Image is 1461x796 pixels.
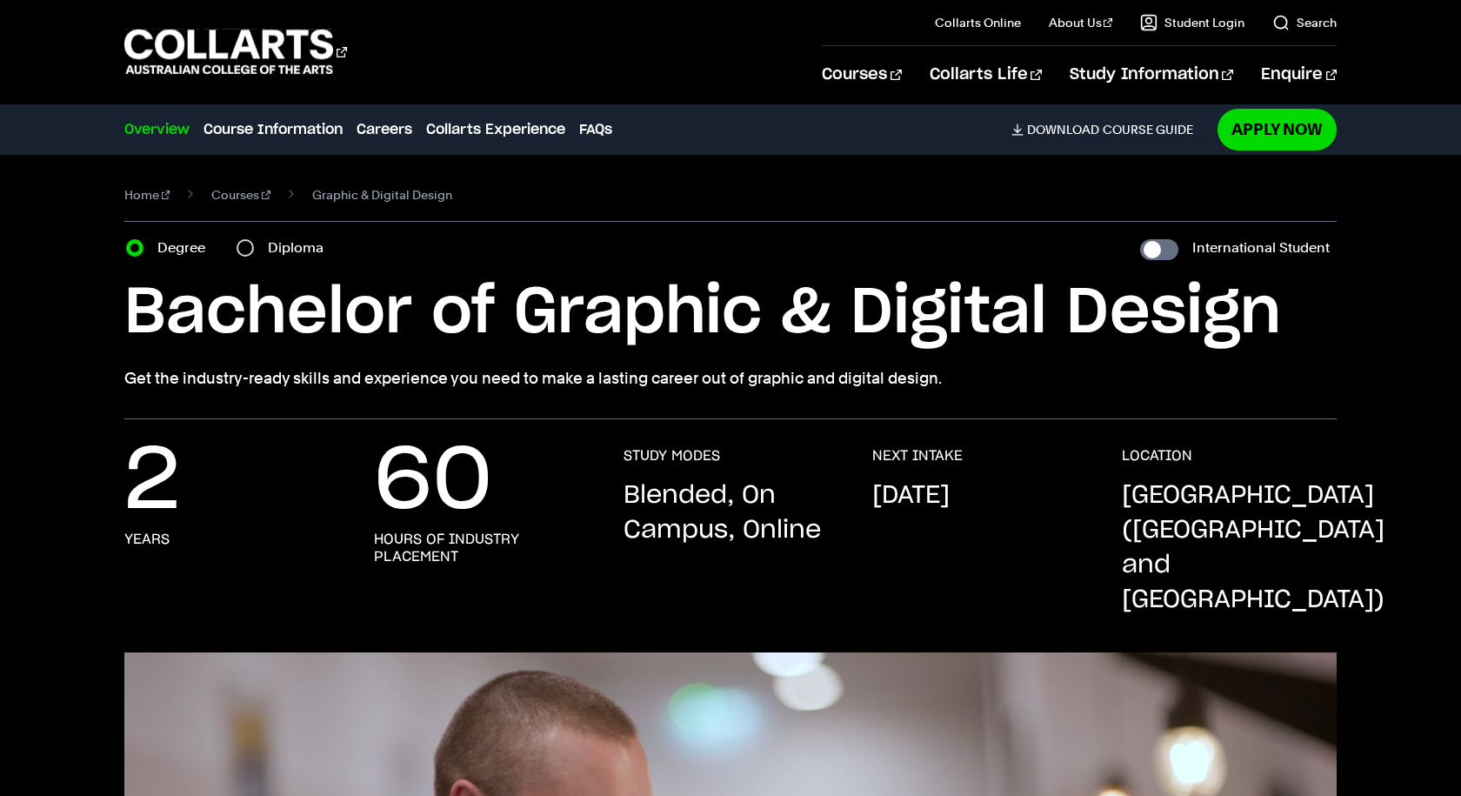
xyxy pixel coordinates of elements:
[124,119,190,140] a: Overview
[312,183,452,207] span: Graphic & Digital Design
[822,46,901,104] a: Courses
[579,119,612,140] a: FAQs
[124,366,1337,391] p: Get the industry-ready skills and experience you need to make a lasting career out of graphic and...
[1070,46,1233,104] a: Study Information
[1049,14,1113,31] a: About Us
[1011,122,1207,137] a: DownloadCourse Guide
[374,447,492,517] p: 60
[624,478,838,548] p: Blended, On Campus, Online
[1122,447,1192,465] h3: LOCATION
[930,46,1042,104] a: Collarts Life
[624,447,720,465] h3: STUDY MODES
[211,183,270,207] a: Courses
[1192,236,1330,260] label: International Student
[124,27,347,77] div: Go to homepage
[1122,478,1384,618] p: [GEOGRAPHIC_DATA] ([GEOGRAPHIC_DATA] and [GEOGRAPHIC_DATA])
[124,531,170,548] h3: years
[124,447,180,517] p: 2
[872,478,950,513] p: [DATE]
[357,119,412,140] a: Careers
[1272,14,1337,31] a: Search
[124,183,170,207] a: Home
[1217,109,1337,150] a: Apply Now
[203,119,343,140] a: Course Information
[935,14,1021,31] a: Collarts Online
[268,236,334,260] label: Diploma
[157,236,216,260] label: Degree
[872,447,963,465] h3: NEXT INTAKE
[1261,46,1337,104] a: Enquire
[124,274,1337,352] h1: Bachelor of Graphic & Digital Design
[426,119,565,140] a: Collarts Experience
[1027,122,1099,137] span: Download
[374,531,589,565] h3: hours of industry placement
[1140,14,1244,31] a: Student Login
